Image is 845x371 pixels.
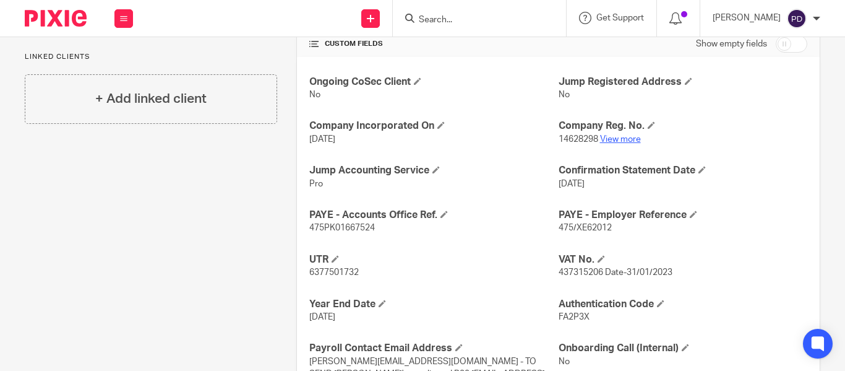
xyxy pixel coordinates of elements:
h4: + Add linked client [95,89,207,108]
span: Get Support [596,14,644,22]
h4: CUSTOM FIELDS [309,39,558,49]
h4: UTR [309,253,558,266]
span: FA2P3X [559,313,590,321]
img: svg%3E [787,9,807,28]
span: [DATE] [559,180,585,188]
h4: Authentication Code [559,298,807,311]
h4: PAYE - Employer Reference [559,209,807,222]
h4: PAYE - Accounts Office Ref. [309,209,558,222]
h4: Onboarding Call (Internal) [559,342,807,355]
h4: Company Reg. No. [559,120,807,133]
span: No [309,90,320,99]
img: Pixie [25,10,87,27]
label: Show empty fields [696,38,767,50]
span: No [559,90,570,99]
p: Linked clients [25,52,277,62]
h4: Jump Accounting Service [309,164,558,177]
h4: Company Incorporated On [309,120,558,133]
span: No [559,357,570,366]
h4: Ongoing CoSec Client [309,76,558,89]
span: 475/XE62012 [559,224,612,232]
h4: Payroll Contact Email Address [309,342,558,355]
h4: Jump Registered Address [559,76,807,89]
h4: VAT No. [559,253,807,266]
span: 14628298 [559,135,598,144]
span: Pro [309,180,323,188]
p: [PERSON_NAME] [713,12,781,24]
span: 437315206 Date-31/01/2023 [559,268,672,277]
span: 475PK01667524 [309,224,375,232]
h4: Confirmation Statement Date [559,164,807,177]
a: View more [600,135,641,144]
span: 6377501732 [309,268,359,277]
span: [DATE] [309,135,335,144]
input: Search [418,15,529,26]
span: [DATE] [309,313,335,321]
h4: Year End Date [309,298,558,311]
